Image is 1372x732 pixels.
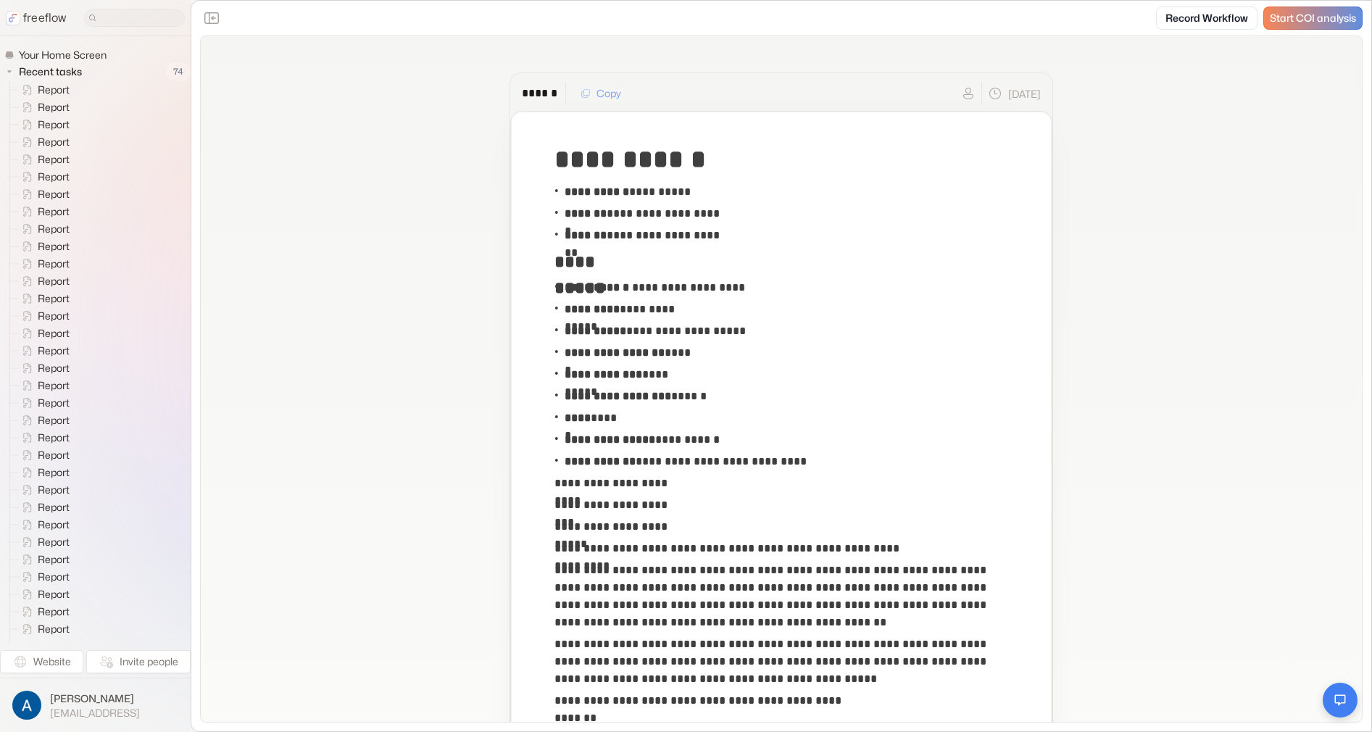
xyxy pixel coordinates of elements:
[10,568,75,586] a: Report
[35,639,74,654] span: Report
[35,431,74,445] span: Report
[166,62,191,81] span: 74
[9,687,182,723] button: [PERSON_NAME][EMAIL_ADDRESS]
[10,133,75,151] a: Report
[35,187,74,201] span: Report
[10,533,75,551] a: Report
[35,483,74,497] span: Report
[35,535,74,549] span: Report
[16,65,86,79] span: Recent tasks
[16,48,111,62] span: Your Home Screen
[10,551,75,568] a: Report
[10,394,75,412] a: Report
[4,63,88,80] button: Recent tasks
[86,650,191,673] button: Invite people
[1270,12,1356,25] span: Start COI analysis
[10,116,75,133] a: Report
[1008,86,1041,101] p: [DATE]
[10,203,75,220] a: Report
[35,587,74,602] span: Report
[35,117,74,132] span: Report
[10,586,75,603] a: Report
[10,377,75,394] a: Report
[10,81,75,99] a: Report
[35,309,74,323] span: Report
[35,100,74,115] span: Report
[35,378,74,393] span: Report
[35,257,74,271] span: Report
[35,83,74,97] span: Report
[10,151,75,168] a: Report
[35,570,74,584] span: Report
[10,499,75,516] a: Report
[10,412,75,429] a: Report
[10,429,75,446] a: Report
[12,691,41,720] img: profile
[10,516,75,533] a: Report
[10,481,75,499] a: Report
[50,691,140,706] span: [PERSON_NAME]
[10,273,75,290] a: Report
[35,204,74,219] span: Report
[35,622,74,636] span: Report
[10,603,75,620] a: Report
[572,82,630,105] button: Copy
[10,238,75,255] a: Report
[10,359,75,377] a: Report
[35,361,74,375] span: Report
[6,9,67,27] a: freeflow
[35,326,74,341] span: Report
[10,186,75,203] a: Report
[35,500,74,515] span: Report
[35,152,74,167] span: Report
[35,517,74,532] span: Report
[10,464,75,481] a: Report
[35,465,74,480] span: Report
[35,135,74,149] span: Report
[35,274,74,288] span: Report
[200,7,223,30] button: Close the sidebar
[1156,7,1257,30] a: Record Workflow
[10,307,75,325] a: Report
[10,620,75,638] a: Report
[10,290,75,307] a: Report
[1323,683,1358,718] button: Open chat
[10,168,75,186] a: Report
[4,48,112,62] a: Your Home Screen
[35,291,74,306] span: Report
[10,99,75,116] a: Report
[35,552,74,567] span: Report
[10,325,75,342] a: Report
[10,342,75,359] a: Report
[35,413,74,428] span: Report
[35,239,74,254] span: Report
[35,604,74,619] span: Report
[10,220,75,238] a: Report
[35,396,74,410] span: Report
[35,448,74,462] span: Report
[35,170,74,184] span: Report
[35,222,74,236] span: Report
[23,9,67,27] p: freeflow
[35,344,74,358] span: Report
[50,707,140,720] span: [EMAIL_ADDRESS]
[1263,7,1363,30] a: Start COI analysis
[10,446,75,464] a: Report
[10,638,75,655] a: Report
[10,255,75,273] a: Report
